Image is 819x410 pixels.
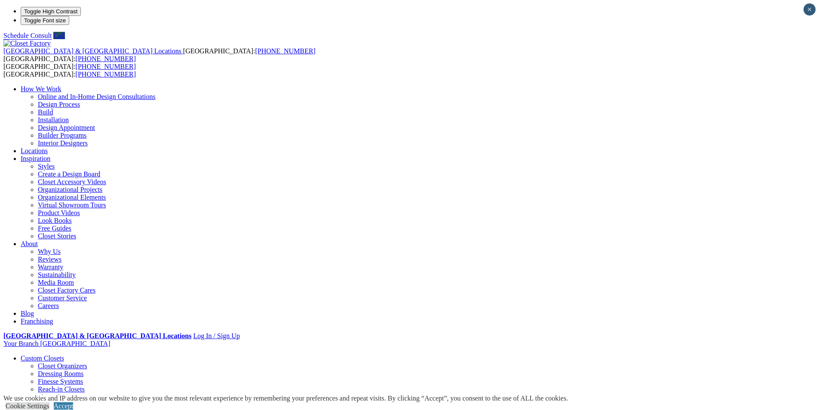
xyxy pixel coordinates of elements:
[76,63,136,70] a: [PHONE_NUMBER]
[3,332,191,339] a: [GEOGRAPHIC_DATA] & [GEOGRAPHIC_DATA] Locations
[3,32,52,39] a: Schedule Consult
[54,402,73,410] a: Accept
[38,232,76,240] a: Closet Stories
[804,3,816,15] button: Close
[21,85,61,92] a: How We Work
[38,124,95,131] a: Design Appointment
[76,55,136,62] a: [PHONE_NUMBER]
[38,370,83,377] a: Dressing Rooms
[3,63,136,78] span: [GEOGRAPHIC_DATA]: [GEOGRAPHIC_DATA]:
[38,294,87,302] a: Customer Service
[3,47,181,55] span: [GEOGRAPHIC_DATA] & [GEOGRAPHIC_DATA] Locations
[21,7,81,16] button: Toggle High Contrast
[38,225,71,232] a: Free Guides
[38,385,85,393] a: Reach-in Closets
[40,340,110,347] span: [GEOGRAPHIC_DATA]
[193,332,239,339] a: Log In / Sign Up
[38,217,72,224] a: Look Books
[21,310,34,317] a: Blog
[38,139,88,147] a: Interior Designers
[21,318,53,325] a: Franchising
[21,155,50,162] a: Inspiration
[38,116,69,123] a: Installation
[255,47,315,55] a: [PHONE_NUMBER]
[38,194,106,201] a: Organizational Elements
[38,163,55,170] a: Styles
[38,186,102,193] a: Organizational Projects
[38,256,61,263] a: Reviews
[38,378,83,385] a: Finesse Systems
[21,147,48,154] a: Locations
[38,132,86,139] a: Builder Programs
[38,279,74,286] a: Media Room
[38,209,80,216] a: Product Videos
[3,47,183,55] a: [GEOGRAPHIC_DATA] & [GEOGRAPHIC_DATA] Locations
[38,302,59,309] a: Careers
[21,16,69,25] button: Toggle Font size
[38,101,80,108] a: Design Process
[24,17,66,24] span: Toggle Font size
[6,402,49,410] a: Cookie Settings
[38,271,76,278] a: Sustainability
[38,170,100,178] a: Create a Design Board
[38,108,53,116] a: Build
[38,393,74,401] a: Shoe Closets
[24,8,77,15] span: Toggle High Contrast
[38,263,63,271] a: Warranty
[3,47,316,62] span: [GEOGRAPHIC_DATA]: [GEOGRAPHIC_DATA]:
[38,178,106,185] a: Closet Accessory Videos
[3,340,38,347] span: Your Branch
[38,201,106,209] a: Virtual Showroom Tours
[21,355,64,362] a: Custom Closets
[21,240,38,247] a: About
[3,40,51,47] img: Closet Factory
[3,340,110,347] a: Your Branch [GEOGRAPHIC_DATA]
[53,32,65,39] a: Call
[76,71,136,78] a: [PHONE_NUMBER]
[38,248,61,255] a: Why Us
[38,362,87,370] a: Closet Organizers
[3,395,568,402] div: We use cookies and IP address on our website to give you the most relevant experience by remember...
[38,93,156,100] a: Online and In-Home Design Consultations
[38,287,95,294] a: Closet Factory Cares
